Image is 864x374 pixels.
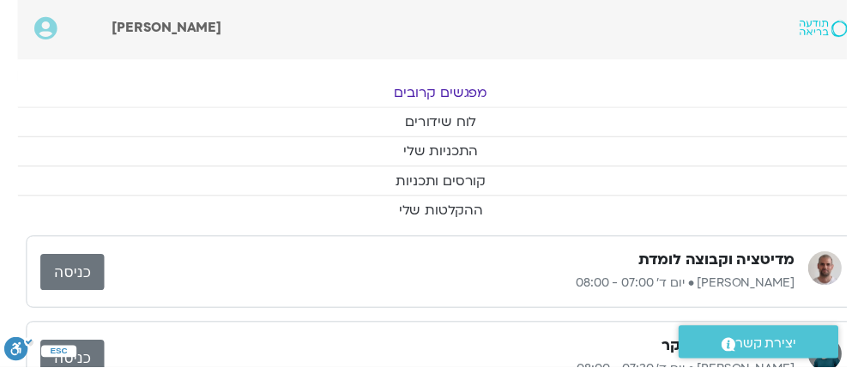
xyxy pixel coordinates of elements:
[41,259,106,296] a: כניסה
[692,332,855,365] a: יצירת קשר
[114,19,226,38] span: [PERSON_NAME]
[106,279,811,299] p: [PERSON_NAME] • יום ד׳ 07:00 - 08:00
[675,342,811,363] h3: מדיטציה רכה לבוקר
[751,339,813,362] span: יצירת קשר
[825,256,859,291] img: דקל קנטי
[651,255,811,275] h3: מדיטציה וקבוצה לומדת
